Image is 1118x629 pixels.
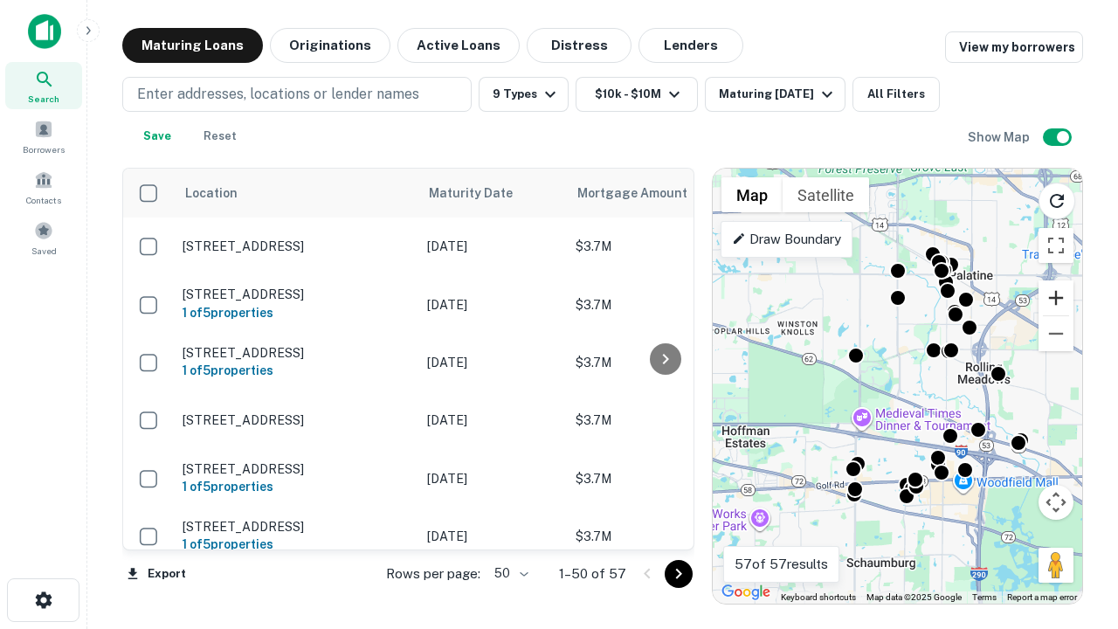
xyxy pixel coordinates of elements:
button: Export [122,561,190,587]
span: Map data ©2025 Google [866,592,962,602]
h6: 1 of 5 properties [183,361,410,380]
p: [STREET_ADDRESS] [183,287,410,302]
p: [DATE] [427,353,558,372]
button: Zoom in [1039,280,1073,315]
span: Maturity Date [429,183,535,204]
button: Lenders [638,28,743,63]
span: Mortgage Amount [577,183,710,204]
th: Mortgage Amount [567,169,759,218]
h6: Show Map [968,128,1032,147]
h6: 1 of 5 properties [183,535,410,554]
p: $3.7M [576,411,750,430]
th: Maturity Date [418,169,567,218]
a: Borrowers [5,113,82,160]
a: Terms (opens in new tab) [972,592,997,602]
div: Maturing [DATE] [719,84,838,105]
p: [DATE] [427,295,558,314]
p: [DATE] [427,469,558,488]
button: $10k - $10M [576,77,698,112]
p: Rows per page: [386,563,480,584]
p: [STREET_ADDRESS] [183,412,410,428]
a: Report a map error [1007,592,1077,602]
button: Show street map [721,177,783,212]
button: 9 Types [479,77,569,112]
button: Reset [192,119,248,154]
button: Maturing [DATE] [705,77,845,112]
p: [DATE] [427,237,558,256]
a: View my borrowers [945,31,1083,63]
button: Save your search to get updates of matches that match your search criteria. [129,119,185,154]
button: Go to next page [665,560,693,588]
p: $3.7M [576,353,750,372]
p: $3.7M [576,469,750,488]
p: [STREET_ADDRESS] [183,345,410,361]
button: Show satellite imagery [783,177,869,212]
span: Saved [31,244,57,258]
div: 50 [487,561,531,586]
button: Zoom out [1039,316,1073,351]
img: capitalize-icon.png [28,14,61,49]
a: Contacts [5,163,82,211]
p: Draw Boundary [732,229,841,250]
a: Search [5,62,82,109]
img: Google [717,581,775,604]
span: Borrowers [23,142,65,156]
span: Location [184,183,238,204]
button: Keyboard shortcuts [781,591,856,604]
a: Saved [5,214,82,261]
p: [DATE] [427,411,558,430]
p: 1–50 of 57 [559,563,626,584]
button: Distress [527,28,631,63]
button: Map camera controls [1039,485,1073,520]
p: Enter addresses, locations or lender names [137,84,419,105]
span: Search [28,92,59,106]
p: [STREET_ADDRESS] [183,519,410,535]
p: [DATE] [427,527,558,546]
p: $3.7M [576,295,750,314]
h6: 1 of 5 properties [183,303,410,322]
button: Toggle fullscreen view [1039,228,1073,263]
p: 57 of 57 results [735,554,828,575]
p: [STREET_ADDRESS] [183,238,410,254]
h6: 1 of 5 properties [183,477,410,496]
iframe: Chat Widget [1031,489,1118,573]
p: $3.7M [576,237,750,256]
button: Active Loans [397,28,520,63]
th: Location [174,169,418,218]
div: 0 0 [713,169,1082,604]
a: Open this area in Google Maps (opens a new window) [717,581,775,604]
p: $3.7M [576,527,750,546]
button: Enter addresses, locations or lender names [122,77,472,112]
button: Maturing Loans [122,28,263,63]
p: [STREET_ADDRESS] [183,461,410,477]
button: All Filters [852,77,940,112]
span: Contacts [26,193,61,207]
button: Reload search area [1039,183,1075,219]
button: Originations [270,28,390,63]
